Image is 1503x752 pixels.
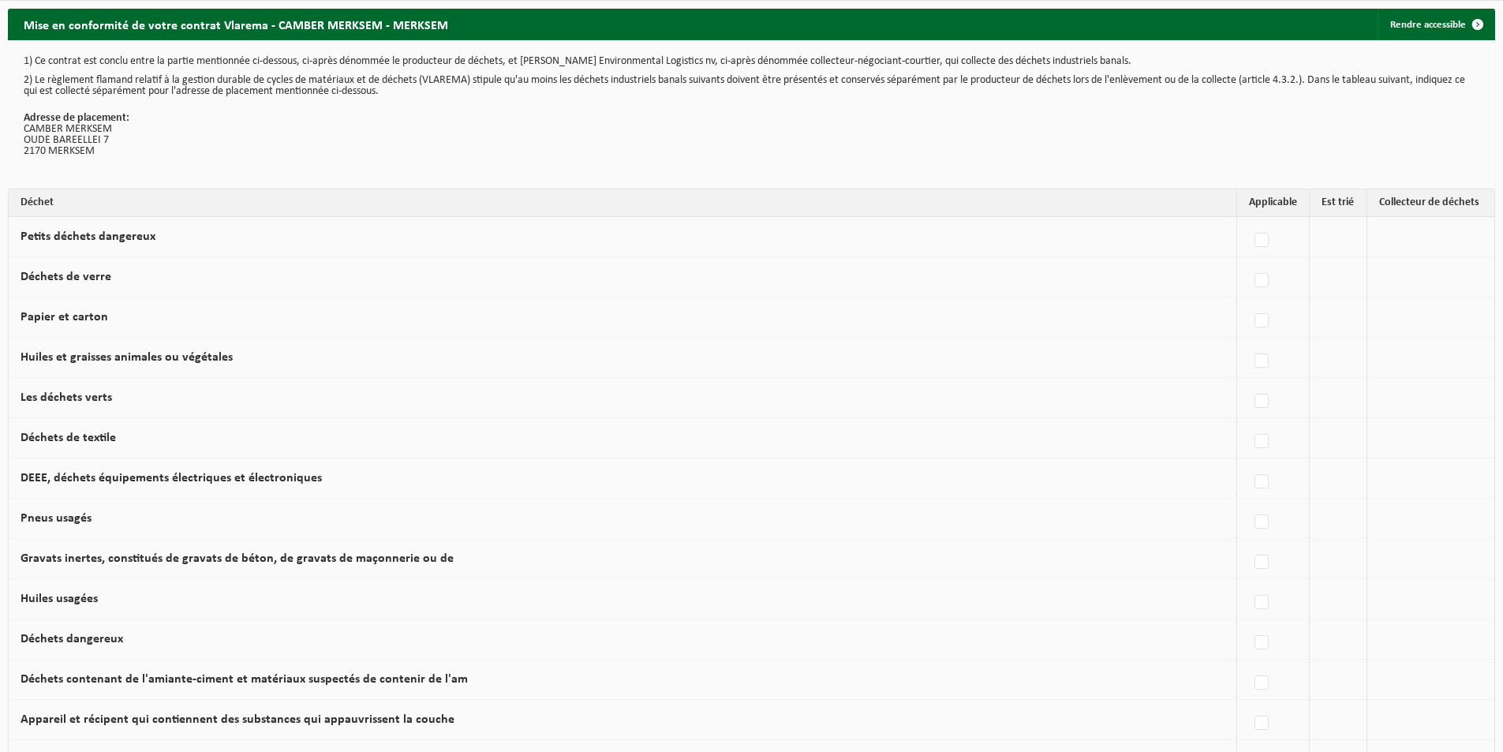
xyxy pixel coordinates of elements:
label: DEEE, déchets équipements électriques et électroniques [21,472,322,484]
label: Gravats inertes, constitués de gravats de béton, de gravats de maçonnerie ou de [21,552,454,565]
p: CAMBER MERKSEM OUDE BAREELLEI 7 2170 MERKSEM [24,113,1479,157]
label: Les déchets verts [21,391,112,404]
p: 1) Ce contrat est conclu entre la partie mentionnée ci-dessous, ci-après dénommée le producteur d... [24,56,1479,67]
label: Déchets de textile [21,432,116,444]
th: Déchet [9,189,1237,217]
label: Papier et carton [21,311,108,324]
strong: Adresse de placement: [24,112,129,124]
label: Pneus usagés [21,512,92,525]
label: Déchets contenant de l'amiante-ciment et matériaux suspectés de contenir de l'am [21,673,468,686]
label: Petits déchets dangereux [21,230,155,243]
label: Huiles et graisses animales ou végétales [21,351,233,364]
p: 2) Le règlement flamand relatif à la gestion durable de cycles de matériaux et de déchets (VLAREM... [24,75,1479,97]
th: Applicable [1237,189,1310,217]
h2: Mise en conformité de votre contrat Vlarema - CAMBER MERKSEM - MERKSEM [8,9,464,39]
label: Déchets dangereux [21,633,123,645]
label: Appareil et récipent qui contiennent des substances qui appauvrissent la couche [21,713,454,726]
a: Rendre accessible [1378,9,1494,40]
th: Collecteur de déchets [1367,189,1494,217]
th: Est trié [1310,189,1368,217]
label: Déchets de verre [21,271,111,283]
label: Huiles usagées [21,593,98,605]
